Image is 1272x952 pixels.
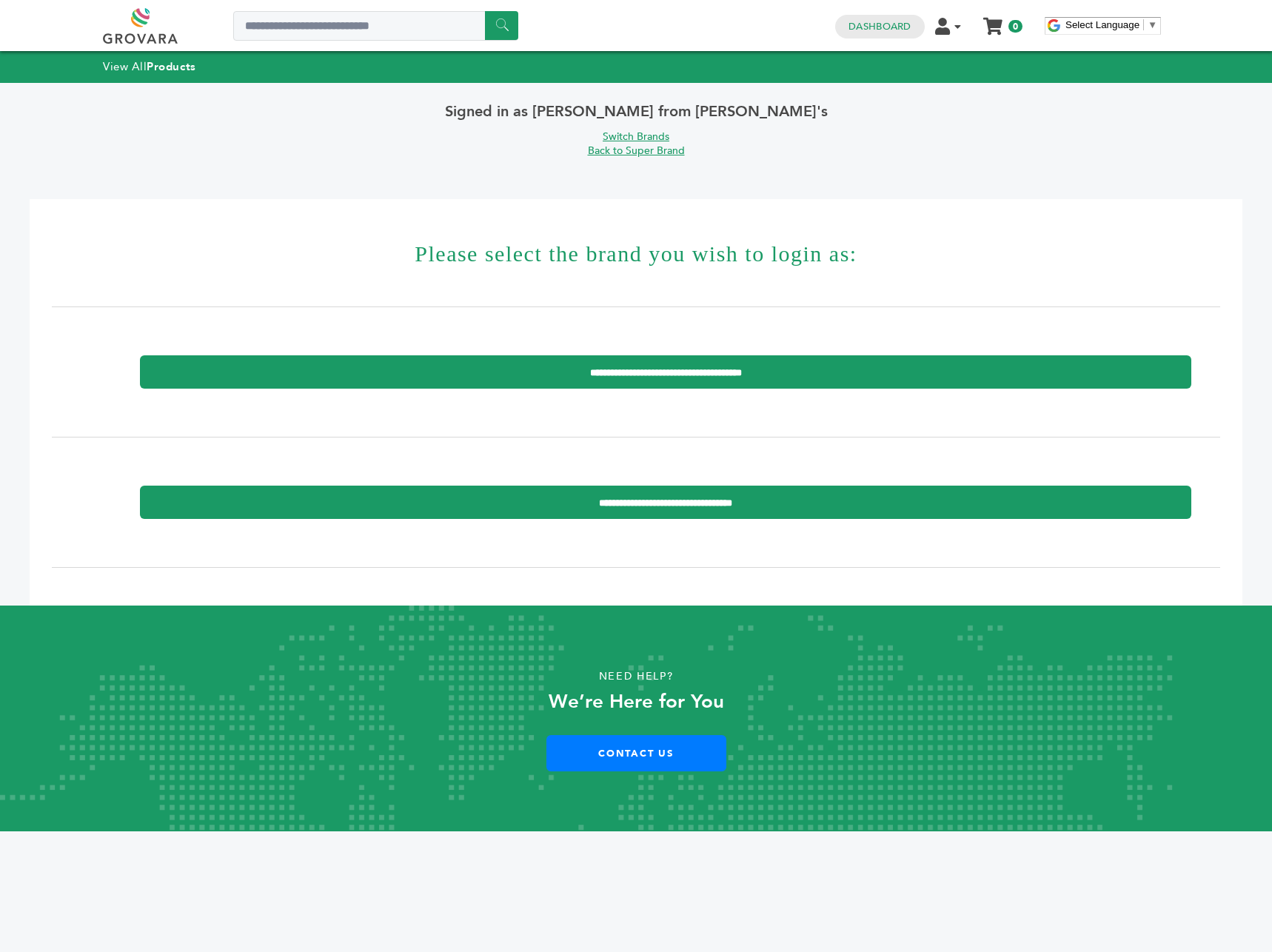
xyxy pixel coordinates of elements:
[546,735,726,771] a: Contact Us
[1008,20,1022,33] span: 0
[233,11,518,41] input: Search a product or brand...
[1065,19,1139,30] span: Select Language
[1143,19,1144,30] span: ​
[985,13,1002,29] a: My Cart
[603,130,669,144] a: Switch Brands
[1065,19,1157,30] a: Select Language​
[549,688,724,715] strong: We’re Here for You
[445,101,828,121] span: Signed in as [PERSON_NAME] from [PERSON_NAME]'s
[848,20,911,33] a: Dashboard
[588,144,685,158] a: Back to Super Brand
[103,59,196,74] a: View AllProducts
[52,218,1220,288] h1: Please select the brand you wish to login as:
[147,59,195,74] strong: Products
[1148,19,1157,30] span: ▼
[64,666,1208,688] p: Need Help?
